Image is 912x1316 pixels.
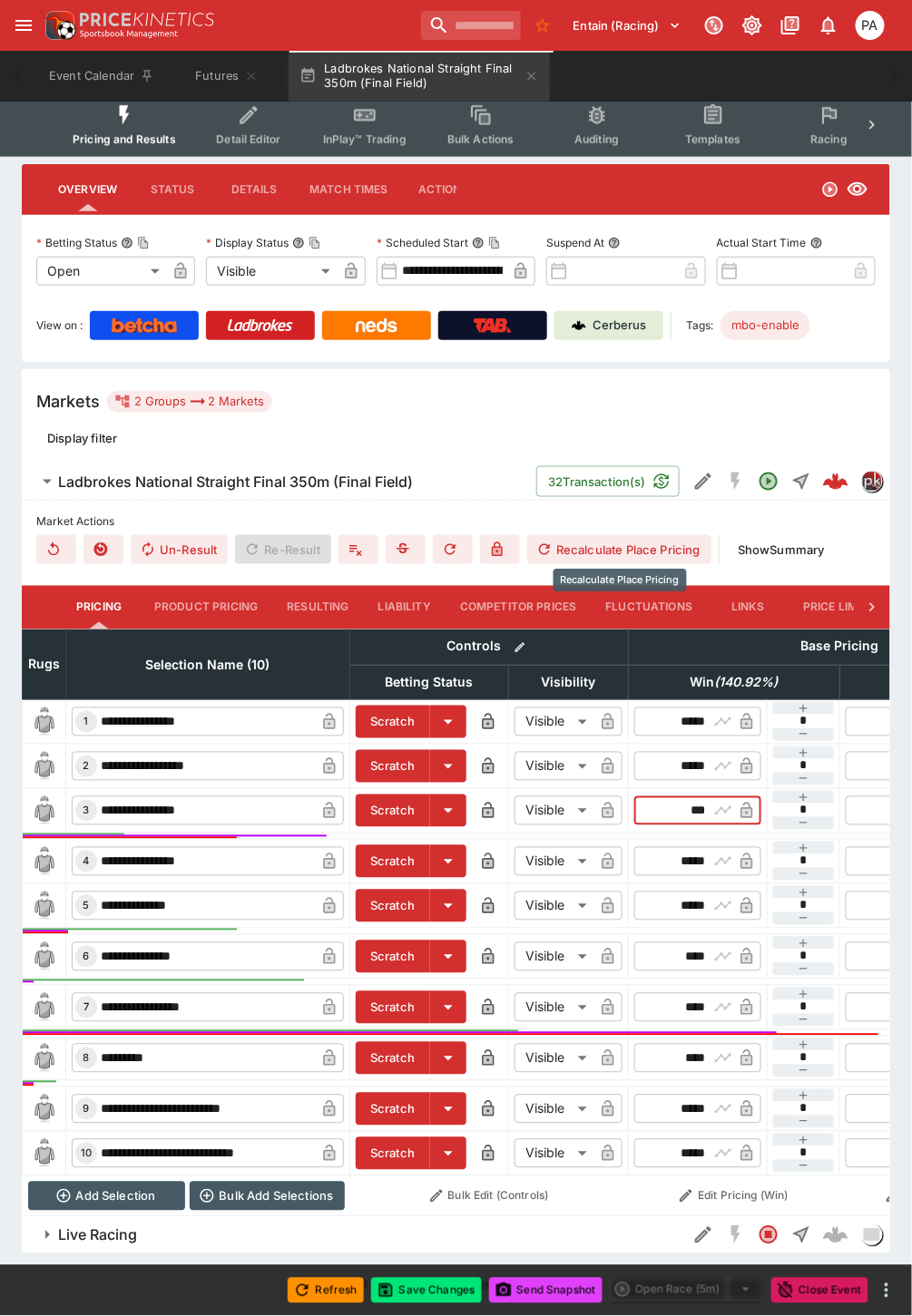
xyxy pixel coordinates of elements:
button: Resulting [272,586,363,629]
div: Visible [515,707,593,736]
h5: Markets [36,391,100,412]
span: Racing [810,132,848,146]
button: Scratch [356,991,430,1024]
img: blank-silk.png [30,796,59,825]
h6: Live Racing [58,1226,137,1245]
span: Visibility [522,672,616,694]
div: Visible [515,993,593,1022]
img: logo-cerberus--red.svg [823,469,848,494]
button: Suspend At [608,237,621,249]
button: Status [132,168,213,211]
a: 98a744e6-36bc-4dd7-9555-4c7a665bf7a7 [818,463,854,500]
button: open drawer [7,9,40,42]
span: 2 [80,760,93,773]
button: SGM Disabled [720,465,752,498]
div: Event type filters [58,93,854,157]
a: Cerberus [554,311,663,340]
span: Win(140.92%) [671,672,799,694]
p: Cerberus [593,317,647,335]
img: blank-silk.png [30,993,59,1022]
button: Price Limits [789,586,890,629]
button: Un-Result [131,535,228,564]
th: Rugs [23,629,66,699]
p: Display Status [206,235,289,250]
span: 10 [77,1147,95,1160]
button: Disable Provider resulting [480,535,520,564]
div: Visible [206,257,336,286]
img: liveracing [862,1225,882,1245]
button: more [876,1280,897,1301]
button: Straight [785,1219,818,1252]
div: Visible [515,892,593,921]
button: Edit Detail [687,1219,720,1252]
button: Peter Addley [850,5,890,45]
button: Scratch [356,1137,430,1170]
button: Documentation [774,9,807,42]
button: Clear Losing Results [83,535,123,564]
span: InPlay™ Trading [323,132,407,146]
button: Actual Start Time [810,237,823,249]
button: Copy To Clipboard [137,237,150,249]
button: Bulk Edit (Controls) [356,1182,623,1211]
button: Pricing [58,586,140,629]
button: Copy To Clipboard [488,237,501,249]
button: Ladbrokes National Straight Final 350m (Final Field) [22,463,536,500]
button: Display StatusCopy To Clipboard [292,237,305,249]
p: Scheduled Start [377,235,468,250]
img: blank-silk.png [30,942,59,971]
label: View on : [36,311,83,340]
span: Bulk Actions [447,132,515,146]
button: Edit Detail [687,465,720,498]
svg: Visible [847,179,868,200]
button: Actions [403,168,485,211]
div: split button [610,1277,764,1302]
span: Re-Result [235,535,330,564]
button: Recalculate Place Pricing [527,535,711,564]
span: Pricing and Results [73,132,176,146]
img: Neds [356,318,397,333]
button: Scratch [356,1042,430,1075]
button: Bulk Add Selections via CSV Data [190,1182,344,1211]
label: Tags: [686,311,713,340]
p: Suspend At [546,235,604,250]
button: Links [707,586,789,629]
div: 2 Groups 2 Markets [114,391,265,413]
div: Open [36,257,166,286]
div: Visible [515,847,593,876]
span: 1 [81,716,93,728]
button: SGM Disabled [720,1219,752,1252]
button: Ladbrokes National Straight Final 350m (Final Field) [289,51,550,102]
button: Live Racing [22,1217,687,1253]
button: Copy To Clipboard [309,237,321,249]
span: Templates [685,132,740,146]
button: Scratch [356,1093,430,1126]
div: liveracing [861,1224,883,1246]
label: Market Actions [36,508,876,535]
span: 8 [80,1052,93,1065]
img: Sportsbook Management [80,30,178,38]
button: 32Transaction(s) [536,466,680,497]
div: 98a744e6-36bc-4dd7-9555-4c7a665bf7a7 [823,469,848,494]
img: Cerberus [572,318,586,333]
button: Display filter [36,424,128,453]
button: Scratch [356,890,430,922]
img: pricekinetics [862,472,882,492]
img: blank-silk.png [30,1139,59,1168]
button: No Bookmarks [528,11,557,40]
div: Betting Target: cerberus [721,311,810,340]
button: Details [213,168,295,211]
div: Visible [515,796,593,825]
img: PriceKinetics Logo [40,7,76,44]
button: ShowSummary [727,535,836,564]
button: Send Snapshot [489,1278,603,1303]
button: Add Selection [28,1182,186,1211]
span: Auditing [574,132,619,146]
img: blank-silk.png [30,707,59,736]
button: Select Tenant [563,11,692,40]
button: Straight [785,465,818,498]
p: Betting Status [36,235,117,250]
div: pricekinetics [861,471,883,492]
button: Edit Pricing (Win) [634,1182,835,1211]
th: Controls [350,629,629,665]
